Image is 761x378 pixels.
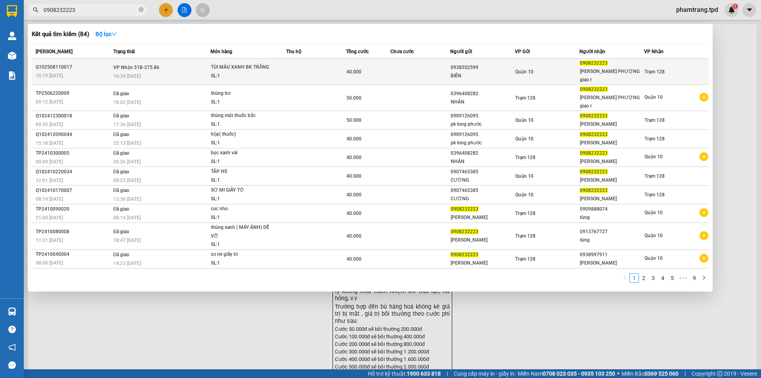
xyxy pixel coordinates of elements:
[515,233,535,239] span: Trạm 128
[62,41,73,50] span: DĐ:
[36,215,63,221] span: 21:00 [DATE]
[677,273,690,283] li: Next 5 Pages
[346,233,361,239] span: 40.000
[113,65,159,70] span: VP Nhận 51B-275.86
[515,136,533,142] span: Quận 10
[211,157,270,166] div: SL: 1
[451,252,478,257] span: 0908232223
[113,132,130,137] span: Đã giao
[580,205,644,213] div: 0909888074
[580,157,644,166] div: [PERSON_NAME]
[644,49,663,54] span: VP Nhận
[32,30,89,38] h3: Kết quả tìm kiếm ( 84 )
[113,215,141,221] span: 08:14 [DATE]
[36,168,111,176] div: Q102410220034
[346,256,361,262] span: 40.000
[113,196,141,202] span: 13:36 [DATE]
[451,130,514,139] div: 0909126095
[36,99,63,105] span: 09:12 [DATE]
[36,228,111,236] div: TP2410080008
[44,6,137,14] input: Tìm tên, số ĐT hoặc mã đơn
[451,112,514,120] div: 0909126095
[451,236,514,244] div: [PERSON_NAME]
[648,273,658,283] li: 3
[286,49,301,54] span: Thu hộ
[7,7,56,16] div: Trạm 128
[113,238,141,243] span: 18:47 [DATE]
[7,16,56,26] div: TUYÊN
[390,49,414,54] span: Chưa cước
[515,256,535,262] span: Trạm 128
[111,31,117,37] span: down
[36,178,63,183] span: 12:01 [DATE]
[113,169,130,175] span: Đã giao
[451,120,514,129] div: pk long phước
[113,91,130,96] span: Đã giao
[580,259,644,267] div: [PERSON_NAME]
[211,89,270,98] div: thùng bơ
[700,254,708,263] span: plus-circle
[36,238,63,243] span: 11:31 [DATE]
[622,275,627,280] span: left
[700,152,708,161] span: plus-circle
[36,73,63,79] span: 10:19 [DATE]
[451,63,514,72] div: 0938552599
[33,7,38,13] span: search
[8,71,16,80] img: solution-icon
[8,326,16,333] span: question-circle
[629,273,639,283] li: 1
[211,223,270,240] div: thùng xanh ( MÁY ẢNH) DỄ VỠ
[451,139,514,147] div: pk long phước
[451,90,514,98] div: 0396408282
[658,273,667,283] li: 4
[89,28,123,40] button: Bộ lọcdown
[113,150,130,156] span: Đã giao
[658,274,667,282] a: 4
[346,173,361,179] span: 40.000
[451,195,514,203] div: CƯỜNG
[451,213,514,222] div: [PERSON_NAME]
[644,210,663,215] span: Quận 10
[451,157,514,166] div: NHÂN
[639,273,648,283] li: 2
[113,188,130,193] span: Đã giao
[62,7,177,16] div: Dọc Đường
[8,343,16,351] span: notification
[139,7,143,12] span: close-circle
[96,31,117,37] strong: Bộ lọc
[451,229,478,234] span: 0908232223
[644,255,663,261] span: Quận 10
[630,274,639,282] a: 1
[211,259,270,268] div: SL: 1
[8,361,16,369] span: message
[113,49,135,54] span: Trạng thái
[113,229,130,234] span: Đã giao
[8,307,16,316] img: warehouse-icon
[580,236,644,244] div: tùng
[450,49,472,54] span: Người gửi
[451,149,514,157] div: 0396408282
[36,159,63,165] span: 09:09 [DATE]
[139,6,143,14] span: close-circle
[346,136,361,142] span: 40.000
[8,52,16,60] img: warehouse-icon
[580,139,644,147] div: [PERSON_NAME]
[36,250,111,259] div: TP2410040004
[346,49,369,54] span: Tổng cước
[690,274,699,282] a: 9
[211,167,270,176] div: TÂP HS
[700,93,708,102] span: plus-circle
[211,250,270,259] div: sơ mi giấy tờ
[649,274,658,282] a: 3
[36,140,63,146] span: 15:18 [DATE]
[644,154,663,159] span: Quận 10
[113,261,141,266] span: 14:23 [DATE]
[211,195,270,203] div: SL: 1
[346,69,361,75] span: 40.000
[36,149,111,157] div: TP2410300005
[113,73,141,79] span: 16:34 [DATE]
[700,231,708,240] span: plus-circle
[580,251,644,259] div: 0938997911
[644,173,665,179] span: Trạm 128
[211,72,270,81] div: SL: 1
